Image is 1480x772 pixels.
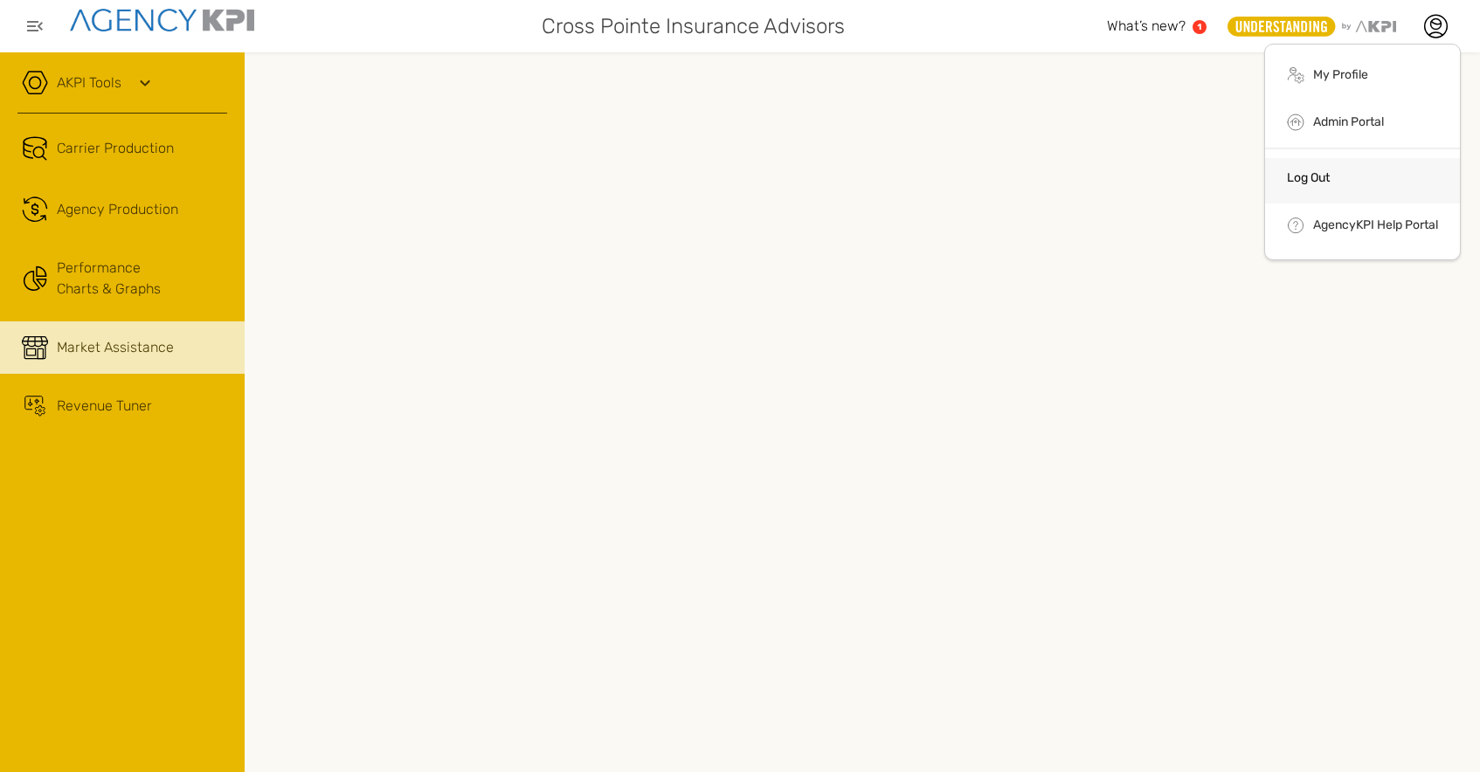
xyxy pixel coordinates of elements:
a: My Profile [1313,67,1368,82]
span: Agency Production [57,199,178,220]
text: 1 [1198,22,1202,31]
span: Revenue Tuner [57,396,152,417]
a: AgencyKPI Help Portal [1313,217,1438,232]
a: Admin Portal [1313,114,1384,129]
a: AKPI Tools [57,72,121,93]
span: What’s new? [1107,17,1186,34]
a: Log Out [1287,170,1330,185]
span: Market Assistance [57,337,174,358]
span: Cross Pointe Insurance Advisors [542,10,845,42]
a: 1 [1193,20,1207,34]
span: Carrier Production [57,138,174,159]
img: agencykpi-logo-550x69-2d9e3fa8.png [70,9,254,31]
